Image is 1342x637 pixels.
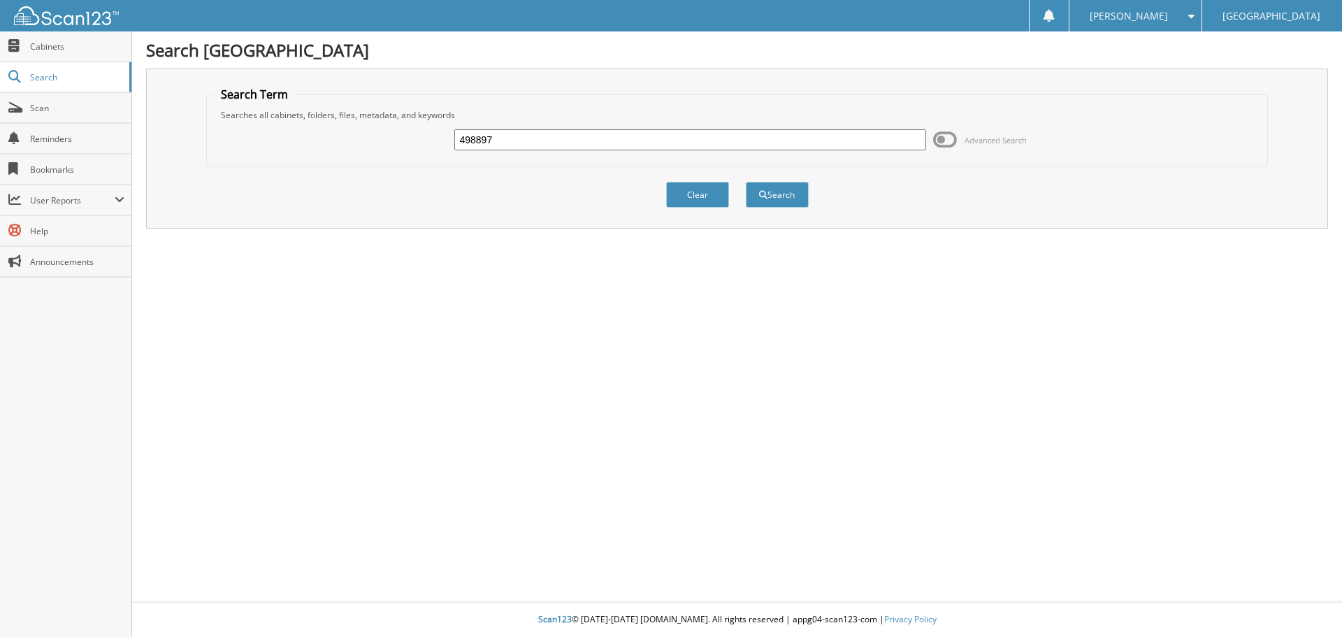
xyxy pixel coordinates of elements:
[1090,12,1168,20] span: [PERSON_NAME]
[30,194,115,206] span: User Reports
[30,256,124,268] span: Announcements
[1272,570,1342,637] iframe: Chat Widget
[30,71,122,83] span: Search
[30,102,124,114] span: Scan
[214,109,1261,121] div: Searches all cabinets, folders, files, metadata, and keywords
[30,225,124,237] span: Help
[30,133,124,145] span: Reminders
[30,41,124,52] span: Cabinets
[538,613,572,625] span: Scan123
[14,6,119,25] img: scan123-logo-white.svg
[965,135,1027,145] span: Advanced Search
[146,38,1328,62] h1: Search [GEOGRAPHIC_DATA]
[666,182,729,208] button: Clear
[1222,12,1320,20] span: [GEOGRAPHIC_DATA]
[30,164,124,176] span: Bookmarks
[132,603,1342,637] div: © [DATE]-[DATE] [DOMAIN_NAME]. All rights reserved | appg04-scan123-com |
[884,613,937,625] a: Privacy Policy
[214,87,295,102] legend: Search Term
[746,182,809,208] button: Search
